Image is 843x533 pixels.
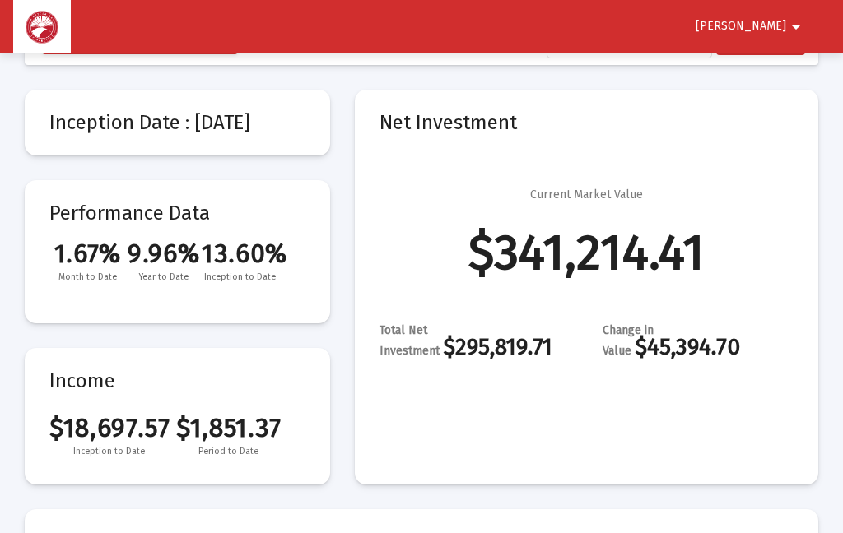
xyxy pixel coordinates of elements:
[49,373,305,389] mat-card-title: Income
[468,244,705,261] div: $341,214.41
[380,318,603,359] div: $295,819.71
[603,318,794,359] div: $45,394.70
[49,114,305,131] mat-card-title: Inception Date : [DATE]
[380,323,440,358] span: Total Net Investment
[696,20,786,34] span: [PERSON_NAME]
[786,11,806,44] mat-icon: arrow_drop_down
[49,269,125,285] span: Month to Date
[202,238,277,269] span: 13.60%
[49,238,125,269] span: 1.67%
[380,114,794,131] mat-card-title: Net Investment
[202,269,277,285] span: Inception to Date
[26,11,58,44] img: Dashboard
[676,10,826,43] button: [PERSON_NAME]
[49,412,169,443] span: $18,697.57
[530,187,643,203] div: Current Market Value
[49,443,169,460] span: Inception to Date
[169,443,288,460] span: Period to Date
[125,238,201,269] span: 9.96%
[169,412,288,443] span: $1,851.37
[49,205,305,285] mat-card-title: Performance Data
[125,269,201,285] span: Year to Date
[603,323,654,358] span: Change in Value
